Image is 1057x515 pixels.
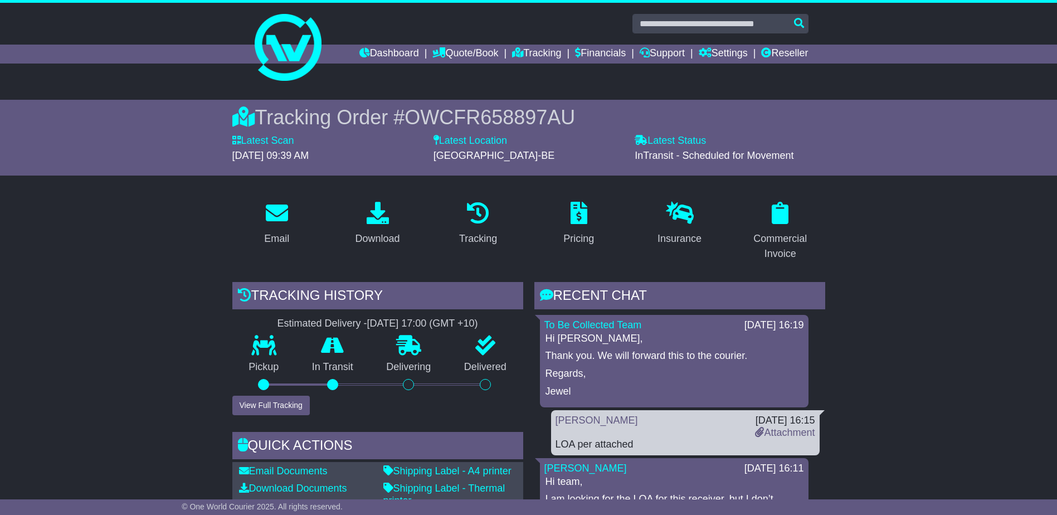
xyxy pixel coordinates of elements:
[544,319,642,331] a: To Be Collected Team
[232,318,523,330] div: Estimated Delivery -
[545,333,803,345] p: Hi [PERSON_NAME],
[545,386,803,398] p: Jewel
[556,415,638,426] a: [PERSON_NAME]
[635,150,793,161] span: InTransit - Scheduled for Movement
[232,432,523,462] div: Quick Actions
[257,198,296,250] a: Email
[635,135,706,147] label: Latest Status
[744,319,804,332] div: [DATE] 16:19
[232,135,294,147] label: Latest Scan
[359,45,419,64] a: Dashboard
[447,361,523,373] p: Delivered
[239,465,328,477] a: Email Documents
[355,231,400,246] div: Download
[459,231,497,246] div: Tracking
[755,415,815,427] div: [DATE] 16:15
[232,361,296,373] p: Pickup
[295,361,370,373] p: In Transit
[544,463,627,474] a: [PERSON_NAME]
[232,396,310,415] button: View Full Tracking
[432,45,498,64] a: Quote/Book
[264,231,289,246] div: Email
[744,463,804,475] div: [DATE] 16:11
[657,231,702,246] div: Insurance
[433,135,507,147] label: Latest Location
[405,106,575,129] span: OWCFR658897AU
[383,465,512,477] a: Shipping Label - A4 printer
[545,368,803,380] p: Regards,
[367,318,478,330] div: [DATE] 17:00 (GMT +10)
[545,476,803,488] p: Hi team,
[640,45,685,64] a: Support
[755,427,815,438] a: Attachment
[556,198,601,250] a: Pricing
[545,350,803,362] p: Thank you. We will forward this to the courier.
[556,439,815,451] div: LOA per attached
[735,198,825,265] a: Commercial Invoice
[575,45,626,64] a: Financials
[348,198,407,250] a: Download
[743,231,818,261] div: Commercial Invoice
[232,150,309,161] span: [DATE] 09:39 AM
[182,502,343,511] span: © One World Courier 2025. All rights reserved.
[512,45,561,64] a: Tracking
[650,198,709,250] a: Insurance
[232,105,825,129] div: Tracking Order #
[452,198,504,250] a: Tracking
[699,45,748,64] a: Settings
[239,483,347,494] a: Download Documents
[433,150,554,161] span: [GEOGRAPHIC_DATA]-BE
[370,361,448,373] p: Delivering
[563,231,594,246] div: Pricing
[534,282,825,312] div: RECENT CHAT
[383,483,505,506] a: Shipping Label - Thermal printer
[761,45,808,64] a: Reseller
[232,282,523,312] div: Tracking history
